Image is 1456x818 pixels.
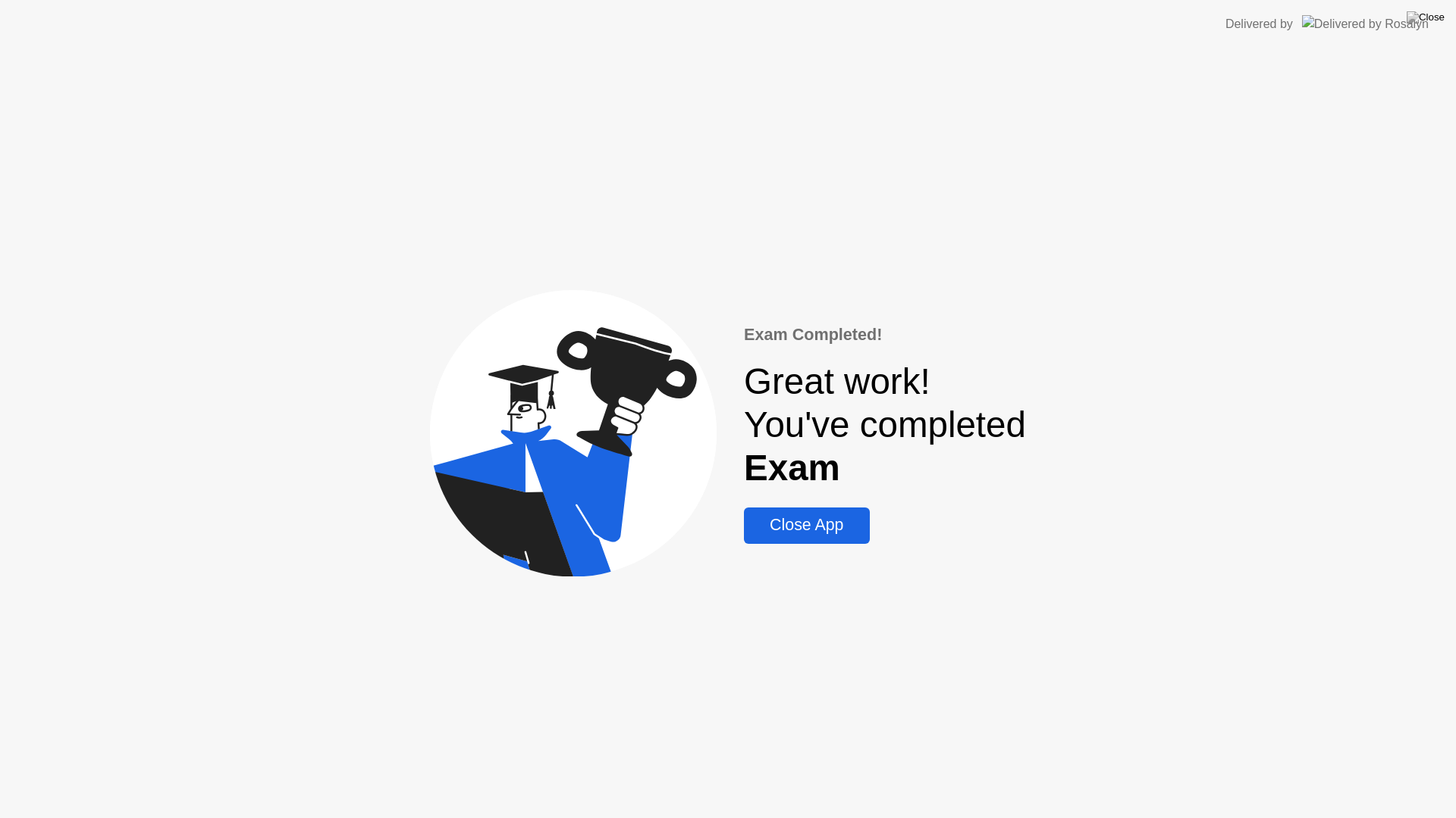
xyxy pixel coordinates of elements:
div: Delivered by [1225,15,1293,33]
div: Great work! You've completed [744,360,1026,489]
div: Close App [748,516,864,535]
button: Close App [744,507,869,544]
img: Close [1407,11,1445,23]
b: Exam [744,448,840,488]
img: Delivered by Rosalyn [1302,15,1429,33]
div: Exam Completed! [744,323,1026,347]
